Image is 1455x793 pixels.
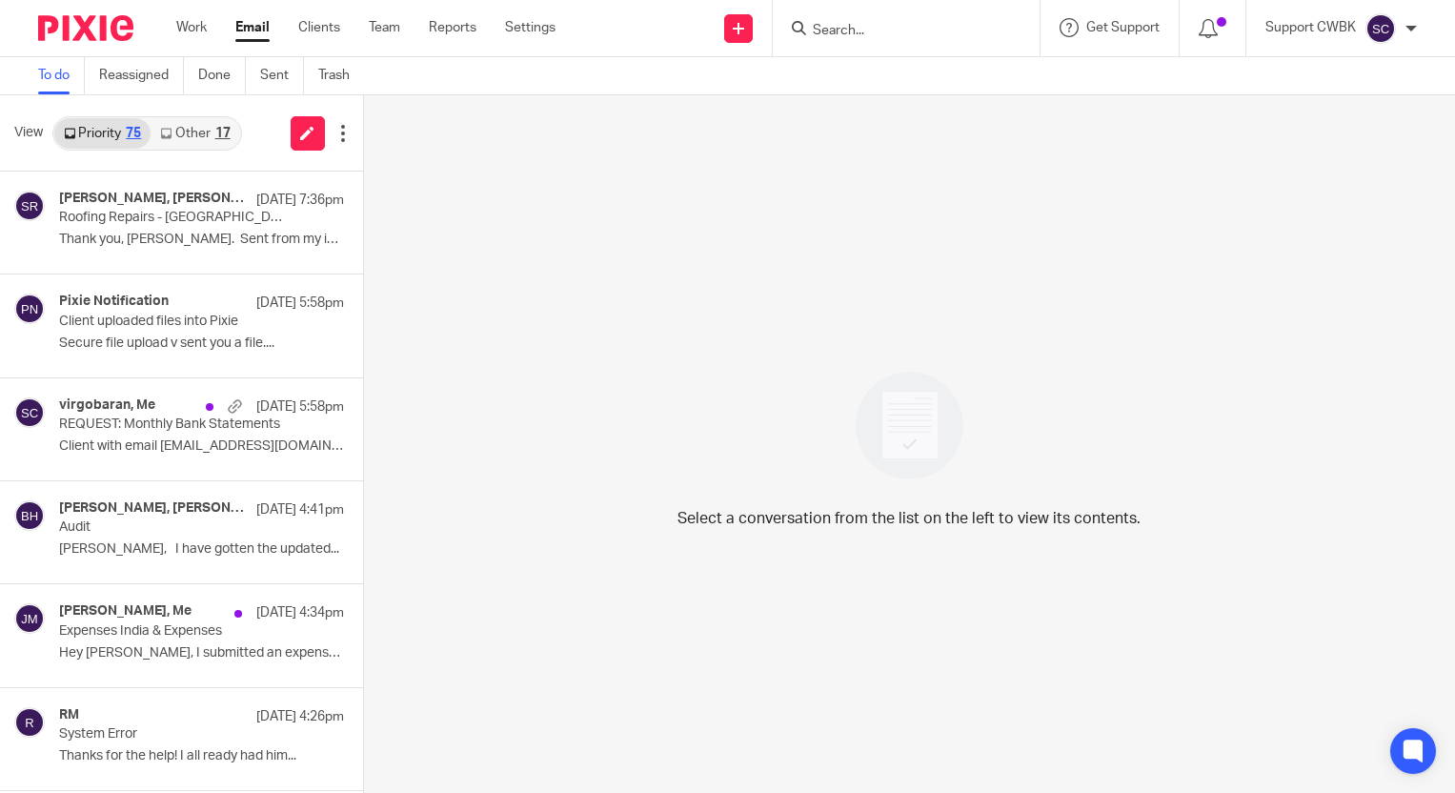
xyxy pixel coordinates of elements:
p: [DATE] 4:34pm [256,603,344,622]
a: Sent [260,57,304,94]
a: Done [198,57,246,94]
p: System Error [59,726,287,742]
p: [DATE] 5:58pm [256,294,344,313]
img: svg%3E [1365,13,1396,44]
p: [DATE] 5:58pm [256,397,344,417]
p: Client with email [EMAIL_ADDRESS][DOMAIN_NAME] uploaded... [59,438,344,455]
p: [DATE] 4:41pm [256,500,344,519]
h4: Pixie Notification [59,294,169,310]
a: Work [176,18,207,37]
a: Trash [318,57,364,94]
h4: [PERSON_NAME], [PERSON_NAME] [59,500,247,517]
img: image [843,359,976,492]
p: Support CWBK [1265,18,1356,37]
a: Reassigned [99,57,184,94]
a: Email [235,18,270,37]
img: svg%3E [14,603,45,634]
span: View [14,123,43,143]
p: Roofing Repairs - [GEOGRAPHIC_DATA] [59,210,287,226]
h4: [PERSON_NAME], Me [59,603,192,620]
img: svg%3E [14,707,45,738]
p: Hey [PERSON_NAME], I submitted an expense for... [59,645,344,661]
a: Settings [505,18,556,37]
img: Pixie [38,15,133,41]
input: Search [811,23,982,40]
div: 75 [126,127,141,140]
a: Reports [429,18,476,37]
div: 17 [215,127,231,140]
p: [DATE] 4:26pm [256,707,344,726]
h4: [PERSON_NAME], [PERSON_NAME] [59,191,247,207]
a: Team [369,18,400,37]
p: Client uploaded files into Pixie [59,314,287,330]
h4: RM [59,707,79,723]
p: REQUEST: Monthly Bank Statements [59,417,287,433]
img: svg%3E [14,397,45,428]
p: Expenses India & Expenses [59,623,287,640]
p: Thanks for the help! I all ready had him... [59,748,344,764]
p: Select a conversation from the list on the left to view its contents. [677,507,1141,530]
p: Audit [59,519,287,536]
h4: virgobaran, Me [59,397,155,414]
a: Priority75 [54,118,151,149]
p: [DATE] 7:36pm [256,191,344,210]
p: Thank you, [PERSON_NAME]. Sent from my iPhone ... [59,232,344,248]
a: Other17 [151,118,239,149]
span: Get Support [1086,21,1160,34]
p: [PERSON_NAME], I have gotten the updated... [59,541,344,558]
p: Secure file upload v sent you a file.... [59,335,344,352]
img: svg%3E [14,500,45,531]
a: Clients [298,18,340,37]
img: svg%3E [14,191,45,221]
img: svg%3E [14,294,45,324]
a: To do [38,57,85,94]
